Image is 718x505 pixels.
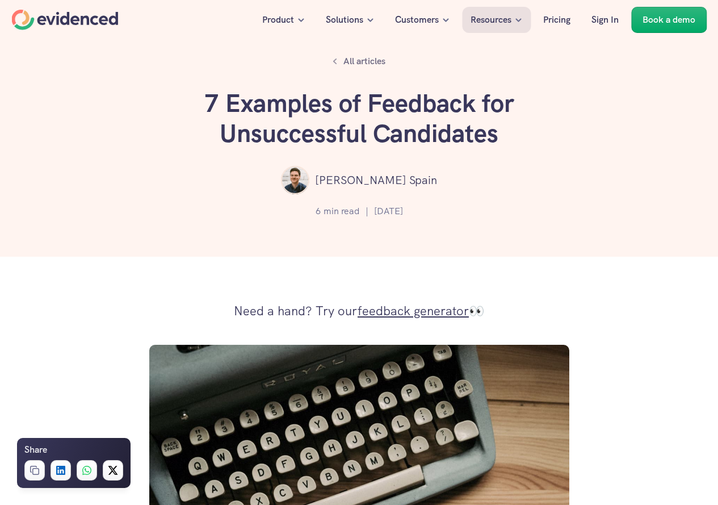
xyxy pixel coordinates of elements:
p: Book a demo [643,12,695,27]
a: Sign In [583,7,627,33]
a: Book a demo [631,7,707,33]
h6: Share [24,443,47,457]
p: Need a hand? Try our 👀 [234,300,484,323]
p: Product [262,12,294,27]
a: Pricing [535,7,579,33]
img: "" [281,166,309,194]
p: | [366,204,368,219]
h1: 7 Examples of Feedback for Unsuccessful Candidates [189,89,530,149]
a: feedback generator [358,303,469,319]
p: 6 [316,204,321,219]
p: Resources [471,12,511,27]
p: Customers [395,12,439,27]
p: Solutions [326,12,363,27]
p: [DATE] [374,204,403,219]
p: Pricing [543,12,570,27]
a: Home [11,10,118,30]
a: All articles [326,51,392,72]
p: Sign In [591,12,619,27]
p: [PERSON_NAME] Spain [315,171,437,189]
p: All articles [343,54,385,69]
p: min read [324,204,360,219]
